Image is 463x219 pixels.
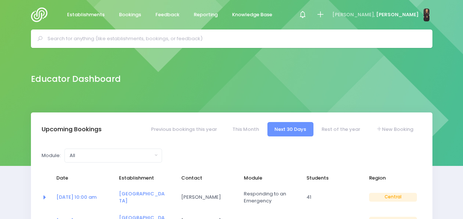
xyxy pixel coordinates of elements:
[42,126,102,133] h3: Upcoming Bookings
[42,152,61,159] label: Module:
[31,7,52,22] img: Logo
[364,185,422,209] td: Central
[369,174,417,182] span: Region
[267,122,313,136] a: Next 30 Days
[56,174,104,182] span: Date
[332,11,375,18] span: [PERSON_NAME],
[144,122,224,136] a: Previous bookings this year
[31,74,121,84] h2: Educator Dashboard
[239,185,302,209] td: Responding to an Emergency
[64,149,162,163] button: All
[306,194,354,201] span: 41
[52,185,114,209] td: <a href="https://app.stjis.org.nz/bookings/523445" class="font-weight-bold">20 Oct at 10:00 am</a>
[181,194,229,201] span: [PERSON_NAME]
[176,185,239,209] td: Louise Turner
[119,190,165,205] a: [GEOGRAPHIC_DATA]
[424,8,429,21] img: N
[244,174,292,182] span: Module
[70,152,152,159] div: All
[119,11,141,18] span: Bookings
[150,8,186,22] a: Feedback
[119,174,167,182] span: Establishment
[315,122,368,136] a: Rest of the year
[61,8,111,22] a: Establishments
[155,11,179,18] span: Feedback
[181,174,229,182] span: Contact
[376,11,419,18] span: [PERSON_NAME]
[48,33,422,44] input: Search for anything (like establishments, bookings, or feedback)
[113,8,147,22] a: Bookings
[369,122,420,136] a: New Booking
[114,185,177,209] td: <a href="https://app.stjis.org.nz/establishments/200159" class="font-weight-bold">Turaki School</a>
[194,11,218,18] span: Reporting
[306,174,354,182] span: Students
[226,8,278,22] a: Knowledge Base
[244,190,292,205] span: Responding to an Emergency
[56,194,97,201] a: [DATE] 10:00 am
[188,8,224,22] a: Reporting
[369,193,417,202] span: Central
[225,122,266,136] a: This Month
[67,11,105,18] span: Establishments
[232,11,272,18] span: Knowledge Base
[302,185,364,209] td: 41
